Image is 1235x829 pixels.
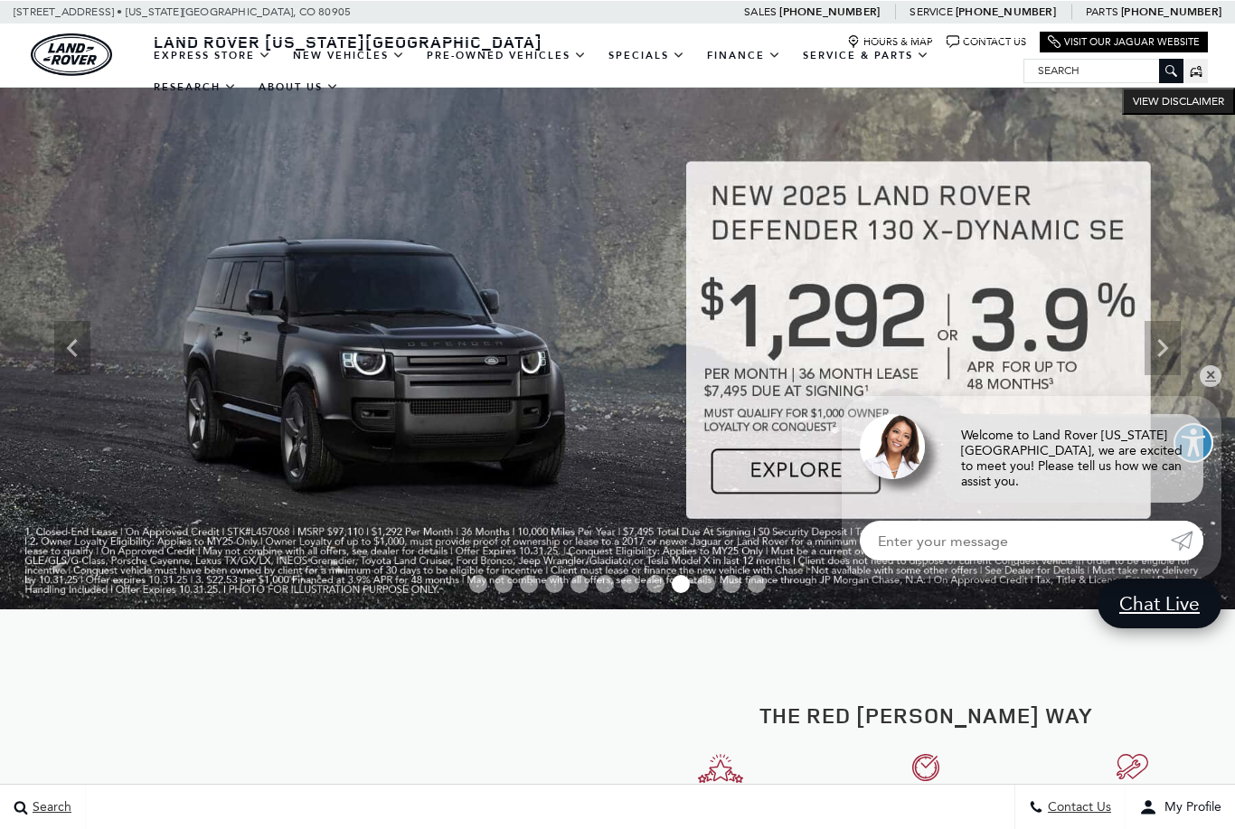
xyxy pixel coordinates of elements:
span: Go to slide 6 [596,574,614,592]
span: Land Rover [US_STATE][GEOGRAPHIC_DATA] [154,30,542,52]
a: Chat Live [1098,578,1221,627]
div: Previous [54,320,90,374]
span: Go to slide 9 [672,574,690,592]
a: [PHONE_NUMBER] [779,4,880,18]
span: Go to slide 7 [621,574,639,592]
a: Pre-Owned Vehicles [416,39,598,71]
span: My Profile [1157,799,1221,815]
span: Sales [744,5,777,17]
a: Specials [598,39,696,71]
div: Next [1145,320,1181,374]
a: Research [143,71,248,102]
div: Welcome to Land Rover [US_STATE][GEOGRAPHIC_DATA], we are excited to meet you! Please tell us how... [943,413,1203,502]
a: [PHONE_NUMBER] [956,4,1056,18]
span: Go to slide 1 [469,574,487,592]
a: Hours & Map [847,34,933,48]
a: Submit [1171,520,1203,560]
span: Parts [1086,5,1118,17]
input: Enter your message [860,520,1171,560]
a: Service & Parts [792,39,940,71]
a: Visit Our Jaguar Website [1048,34,1200,48]
span: Go to slide 5 [570,574,589,592]
span: Chat Live [1110,590,1209,615]
a: New Vehicles [282,39,416,71]
span: VIEW DISCLAIMER [1133,93,1224,108]
span: Go to slide 11 [722,574,740,592]
a: [PHONE_NUMBER] [1121,4,1221,18]
span: Service [910,5,952,17]
a: [STREET_ADDRESS] • [US_STATE][GEOGRAPHIC_DATA], CO 80905 [14,5,351,17]
span: Go to slide 2 [495,574,513,592]
span: Go to slide 10 [697,574,715,592]
nav: Main Navigation [143,39,1023,102]
span: Go to slide 12 [748,574,766,592]
span: Go to slide 8 [646,574,665,592]
a: Contact Us [947,34,1026,48]
a: land-rover [31,33,112,75]
img: Land Rover [31,33,112,75]
a: About Us [248,71,350,102]
a: EXPRESS STORE [143,39,282,71]
input: Search [1024,59,1183,80]
span: Go to slide 3 [520,574,538,592]
span: Search [28,799,71,815]
a: Finance [696,39,792,71]
span: Go to slide 4 [545,574,563,592]
img: Agent profile photo [860,413,925,478]
h2: The Red [PERSON_NAME] Way [631,702,1221,726]
span: Contact Us [1043,799,1111,815]
button: Open user profile menu [1126,784,1235,829]
a: Land Rover [US_STATE][GEOGRAPHIC_DATA] [143,30,553,52]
